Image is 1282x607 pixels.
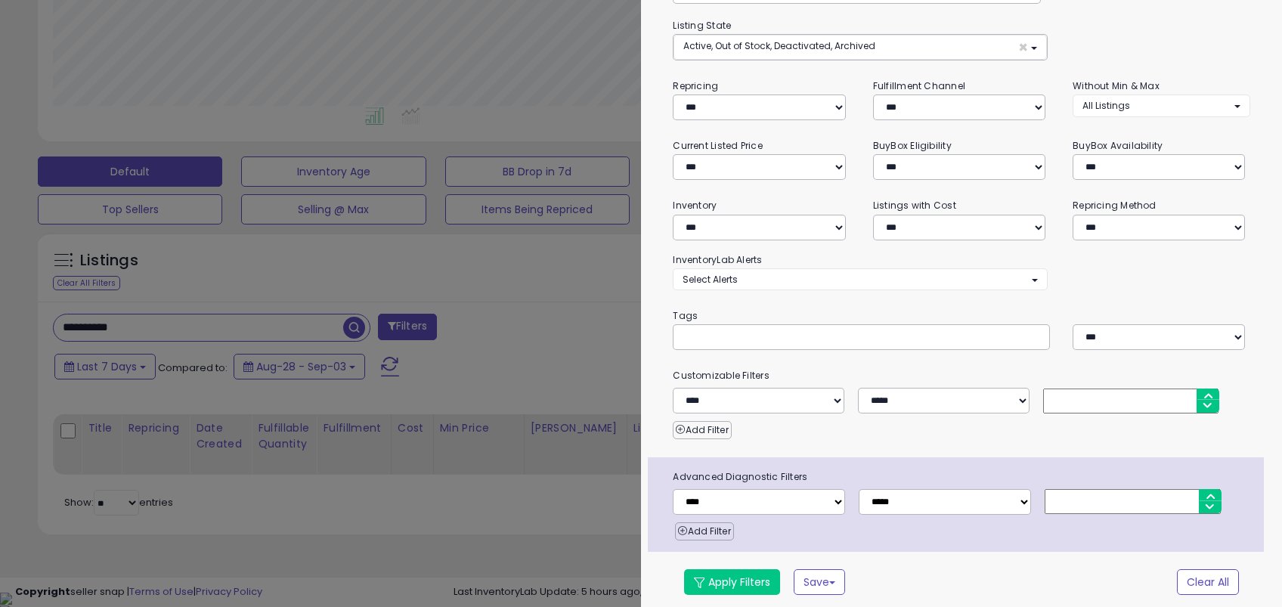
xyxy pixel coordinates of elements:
[873,79,965,92] small: Fulfillment Channel
[1073,139,1163,152] small: BuyBox Availability
[673,268,1048,290] button: Select Alerts
[675,522,733,540] button: Add Filter
[673,139,762,152] small: Current Listed Price
[1073,199,1157,212] small: Repricing Method
[673,253,762,266] small: InventoryLab Alerts
[873,139,952,152] small: BuyBox Eligibility
[1082,99,1130,112] span: All Listings
[674,35,1047,60] button: Active, Out of Stock, Deactivated, Archived ×
[1073,79,1160,92] small: Without Min & Max
[673,79,718,92] small: Repricing
[661,469,1263,485] span: Advanced Diagnostic Filters
[673,421,731,439] button: Add Filter
[1073,94,1249,116] button: All Listings
[661,308,1261,324] small: Tags
[1177,569,1239,595] button: Clear All
[684,569,780,595] button: Apply Filters
[661,367,1261,384] small: Customizable Filters
[794,569,845,595] button: Save
[683,273,738,286] span: Select Alerts
[683,39,875,52] span: Active, Out of Stock, Deactivated, Archived
[873,199,956,212] small: Listings with Cost
[673,19,731,32] small: Listing State
[1018,39,1028,55] span: ×
[673,199,717,212] small: Inventory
